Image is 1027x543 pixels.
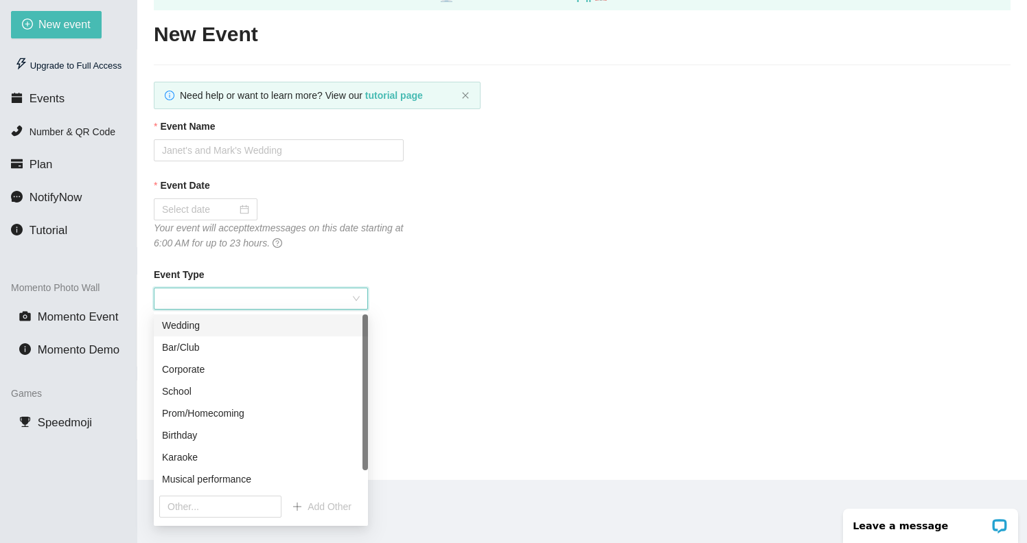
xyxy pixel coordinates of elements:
[154,267,205,282] b: Event Type
[273,238,282,248] span: question-circle
[11,92,23,104] span: calendar
[162,450,360,465] div: Karaoke
[11,191,23,203] span: message
[154,380,368,402] div: School
[160,119,215,134] b: Event Name
[19,416,31,428] span: trophy
[154,424,368,446] div: Birthday
[180,90,423,101] span: Need help or want to learn more? View our
[154,222,403,249] i: Your event will accept text messages on this date starting at 6:00 AM for up to 23 hours.
[365,90,423,101] a: tutorial page
[19,343,31,355] span: info-circle
[162,340,360,355] div: Bar/Club
[30,191,82,204] span: NotifyNow
[154,468,368,490] div: Musical performance
[30,224,67,237] span: Tutorial
[30,92,65,105] span: Events
[162,384,360,399] div: School
[19,310,31,322] span: camera
[11,125,23,137] span: phone
[154,314,368,336] div: Wedding
[159,496,281,518] input: Other...
[22,19,33,32] span: plus-circle
[154,21,1011,49] h2: New Event
[154,402,368,424] div: Prom/Homecoming
[172,511,989,527] div: RequestNow © 2025
[162,318,360,333] div: Wedding
[11,158,23,170] span: credit-card
[461,91,470,100] button: close
[154,336,368,358] div: Bar/Club
[154,446,368,468] div: Karaoke
[154,310,368,340] div: You can use to send blasts by event type
[165,91,174,100] span: info-circle
[15,58,27,70] span: thunderbolt
[162,406,360,421] div: Prom/Homecoming
[160,178,209,193] b: Event Date
[281,496,362,518] button: plusAdd Other
[162,472,360,487] div: Musical performance
[38,16,91,33] span: New event
[154,358,368,380] div: Corporate
[30,158,53,171] span: Plan
[11,11,102,38] button: plus-circleNew event
[11,224,23,235] span: info-circle
[162,428,360,443] div: Birthday
[154,139,404,161] input: Janet's and Mark's Wedding
[30,126,115,137] span: Number & QR Code
[162,202,237,217] input: Select date
[38,343,119,356] span: Momento Demo
[834,500,1027,543] iframe: LiveChat chat widget
[38,310,119,323] span: Momento Event
[11,52,126,80] div: Upgrade to Full Access
[162,362,360,377] div: Corporate
[38,416,92,429] span: Speedmoji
